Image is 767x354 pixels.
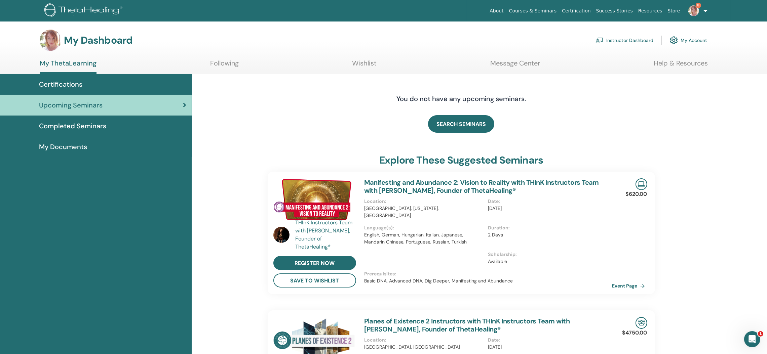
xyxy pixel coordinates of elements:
[210,59,239,72] a: Following
[355,95,567,103] h4: You do not have any upcoming seminars.
[758,331,763,337] span: 1
[39,142,87,152] span: My Documents
[352,59,377,72] a: Wishlist
[364,231,484,246] p: English, German, Hungarian, Italian, Japanese, Mandarin Chinese, Portuguese, Russian, Turkish
[295,219,357,251] a: THInK Instructors Team with [PERSON_NAME], Founder of ThetaHealing®
[506,5,560,17] a: Courses & Seminars
[364,337,484,344] p: Location :
[622,329,647,337] p: $4750.00
[273,273,356,287] button: save to wishlist
[364,224,484,231] p: Language(s) :
[44,3,125,18] img: logo.png
[436,121,486,128] span: SEARCH SEMINARS
[488,224,608,231] p: Duration :
[364,344,484,351] p: [GEOGRAPHIC_DATA], [GEOGRAPHIC_DATA]
[364,205,484,219] p: [GEOGRAPHIC_DATA], [US_STATE], [GEOGRAPHIC_DATA]
[670,33,707,48] a: My Account
[364,178,599,195] a: Manifesting and Abundance 2: Vision to Reality with THInK Instructors Team with [PERSON_NAME], Fo...
[654,59,708,72] a: Help & Resources
[596,33,653,48] a: Instructor Dashboard
[696,3,701,8] span: 6
[670,35,678,46] img: cog.svg
[379,154,543,166] h3: explore these suggested seminars
[487,5,506,17] a: About
[612,281,648,291] a: Event Page
[636,5,665,17] a: Resources
[593,5,636,17] a: Success Stories
[39,79,82,89] span: Certifications
[636,317,647,329] img: In-Person Seminar
[273,178,356,221] img: Manifesting and Abundance 2: Vision to Reality
[488,337,608,344] p: Date :
[273,227,290,243] img: default.jpg
[39,121,106,131] span: Completed Seminars
[490,59,540,72] a: Message Center
[488,251,608,258] p: Scholarship :
[488,205,608,212] p: [DATE]
[488,231,608,238] p: 2 Days
[488,198,608,205] p: Date :
[688,5,699,16] img: default.jpg
[626,190,647,198] p: $620.00
[364,277,612,284] p: Basic DNA, Advanced DNA, Dig Deeper, Manifesting and Abundance
[744,331,760,347] iframe: Intercom live chat
[39,100,103,110] span: Upcoming Seminars
[364,198,484,205] p: Location :
[559,5,593,17] a: Certification
[636,178,647,190] img: Live Online Seminar
[295,260,335,267] span: register now
[428,115,494,133] a: SEARCH SEMINARS
[40,30,61,51] img: default.jpg
[364,317,570,334] a: Planes of Existence 2 Instructors with THInK Instructors Team with [PERSON_NAME], Founder of Thet...
[596,37,604,43] img: chalkboard-teacher.svg
[665,5,683,17] a: Store
[488,344,608,351] p: [DATE]
[40,59,97,74] a: My ThetaLearning
[273,256,356,270] a: register now
[488,258,608,265] p: Available
[64,34,132,46] h3: My Dashboard
[364,270,612,277] p: Prerequisites :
